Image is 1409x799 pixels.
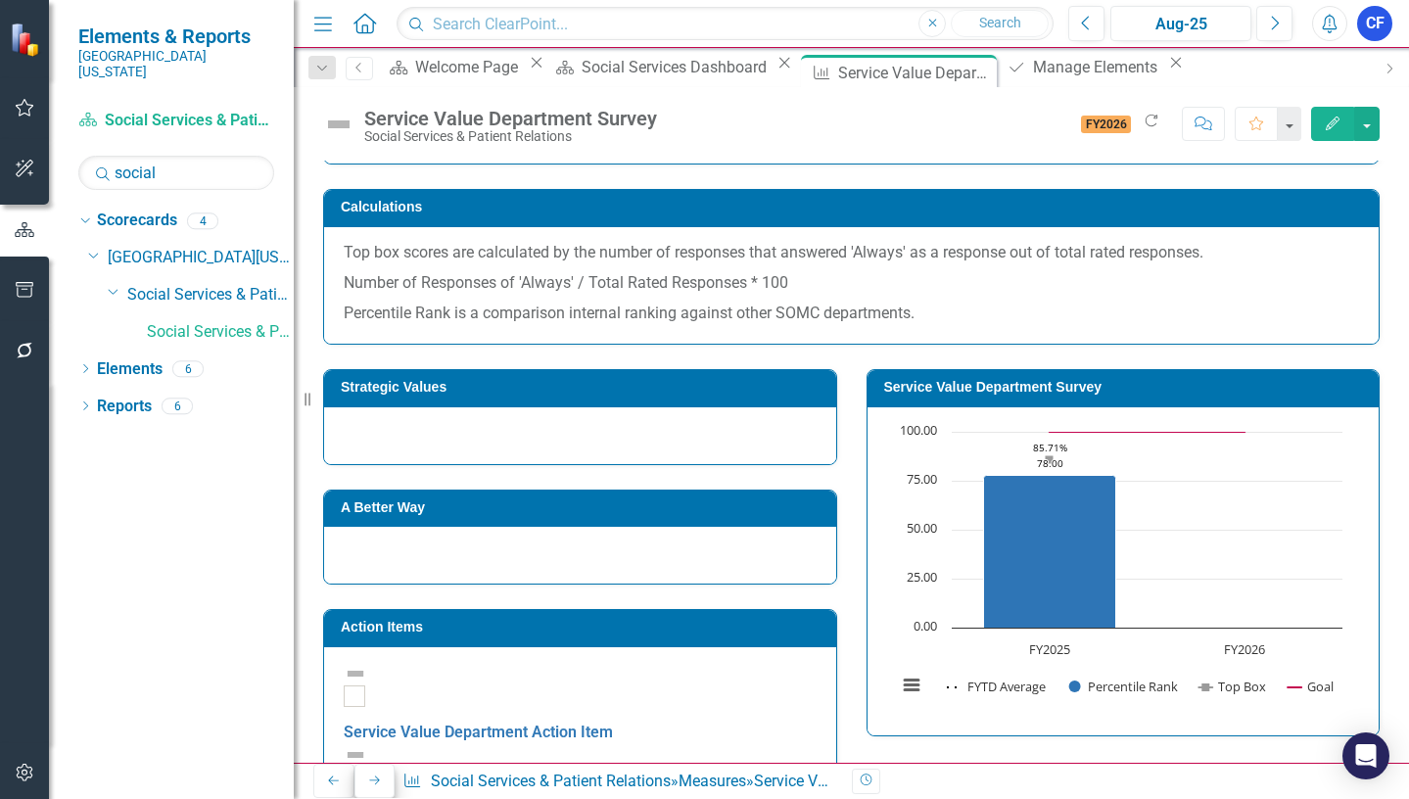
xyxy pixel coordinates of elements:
text: 78.00 [1037,456,1063,470]
div: Social Services & Patient Relations [364,129,657,144]
button: View chart menu, Chart [898,672,925,699]
text: 85.71% [1033,441,1067,454]
h3: A Better Way [341,500,826,515]
a: Manage Elements [1001,55,1163,79]
img: ClearPoint Strategy [10,22,44,56]
a: Welcome Page [383,55,524,79]
a: [GEOGRAPHIC_DATA][US_STATE] [108,247,294,269]
text: 100.00 [900,421,937,439]
h3: Service Value Department Survey [884,380,1370,395]
g: Percentile Rank, series 2 of 4. Bar series with 2 bars. [983,432,1245,629]
img: Not Defined [323,109,354,140]
img: Not Defined [344,743,367,767]
span: FY2026 [1081,116,1132,133]
span: Search [979,15,1021,30]
text: FY2026 [1224,640,1265,658]
a: Social Services & Patient Relations [127,284,294,306]
text: 25.00 [907,568,937,586]
a: Reports [97,396,152,418]
a: Scorecards [97,210,177,232]
div: Service Value Department Survey [364,108,657,129]
a: Measures [679,772,746,790]
button: Show Top Box [1198,678,1266,695]
text: FY2025 [1028,640,1069,658]
div: Aug-25 [1117,13,1245,36]
input: Search Below... [78,156,274,190]
p: Percentile Rank is a comparison internal ranking against other SOMC departments. [344,299,1359,325]
button: Show FYTD Average [947,678,1048,695]
button: CF [1357,6,1392,41]
div: » » [402,771,836,793]
img: Not Defined [344,662,367,685]
g: FYTD Average, series 1 of 4. Line with 2 data points. [1045,471,1053,479]
button: Search [951,10,1049,37]
text: 75.00 [907,470,937,488]
text: 0.00 [914,617,937,634]
a: Social Services & Patient Relations [147,321,294,344]
path: FY2025, 78. Percentile Rank. [983,475,1115,628]
p: Number of Responses of 'Always' / Total Rated Responses * 100 [344,268,1359,299]
a: Social Services & Patient Relations [431,772,671,790]
a: Elements [97,358,163,381]
p: Top box scores are calculated by the number of responses that answered 'Always' as a response out... [344,242,1359,268]
div: 6 [172,360,204,377]
h3: Strategic Values [341,380,826,395]
h3: Calculations [341,200,1369,214]
div: Social Services Dashboard [582,55,773,79]
input: Search ClearPoint... [397,7,1054,41]
small: [GEOGRAPHIC_DATA][US_STATE] [78,48,274,80]
button: Show Goal [1288,678,1334,695]
span: Elements & Reports [78,24,274,48]
button: Aug-25 [1110,6,1251,41]
g: Goal, series 4 of 4. Line with 2 data points. [1045,428,1248,436]
div: Chart. Highcharts interactive chart. [887,422,1360,716]
button: Show Percentile Rank [1069,678,1179,695]
a: Social Services & Patient Relations [78,110,274,132]
div: 4 [187,212,218,229]
div: Manage Elements [1033,55,1163,79]
a: Social Services Dashboard [548,55,772,79]
a: Service Value Department Action Item [344,723,613,741]
svg: Interactive chart [887,422,1352,716]
text: 50.00 [907,519,937,537]
h3: Action Items [341,620,826,634]
div: Welcome Page [415,55,524,79]
div: Service Value Department Survey [754,772,983,790]
div: Service Value Department Survey [838,61,992,85]
div: 6 [162,398,193,414]
div: Open Intercom Messenger [1342,732,1389,779]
